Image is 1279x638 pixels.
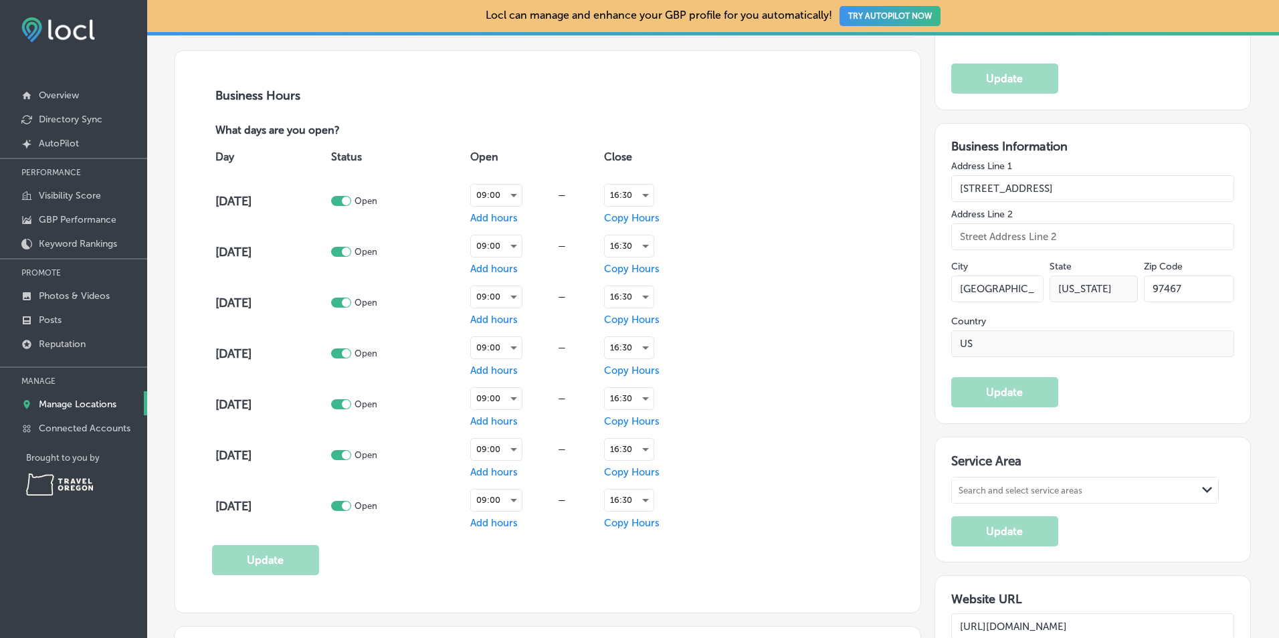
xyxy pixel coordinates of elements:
input: Country [951,330,1234,357]
div: — [522,292,601,302]
input: NY [1050,276,1139,302]
h4: [DATE] [215,296,328,310]
p: Reputation [39,338,86,350]
div: 09:00 [471,337,522,358]
div: — [522,444,601,454]
p: Open [355,348,377,358]
h4: [DATE] [215,245,328,259]
span: Add hours [470,364,518,377]
label: City [951,261,968,272]
p: Posts [39,314,62,326]
img: fda3e92497d09a02dc62c9cd864e3231.png [21,17,95,42]
th: Close [601,138,715,176]
span: Copy Hours [604,364,660,377]
div: 16:30 [605,490,654,511]
p: Open [355,399,377,409]
span: Copy Hours [604,212,660,224]
p: Open [355,501,377,511]
h4: [DATE] [215,448,328,463]
p: GBP Performance [39,214,116,225]
span: Add hours [470,517,518,529]
span: Add hours [470,466,518,478]
div: 16:30 [605,286,654,308]
button: Update [951,64,1058,94]
div: 09:00 [471,185,522,206]
label: Zip Code [1144,261,1183,272]
h4: [DATE] [215,397,328,412]
p: What days are you open? [212,124,435,138]
div: 09:00 [471,388,522,409]
span: Add hours [470,415,518,427]
button: TRY AUTOPILOT NOW [840,6,941,26]
label: Country [951,316,1234,327]
input: Zip Code [1144,276,1234,302]
img: Travel Oregon [26,473,93,496]
label: Address Line 2 [951,209,1234,220]
p: Keyword Rankings [39,238,117,249]
th: Status [328,138,467,176]
label: Address Line 1 [951,161,1234,172]
div: — [522,241,601,251]
p: Brought to you by [26,453,147,463]
span: Copy Hours [604,517,660,529]
p: Open [355,450,377,460]
div: 09:00 [471,439,522,460]
span: Copy Hours [604,314,660,326]
p: Connected Accounts [39,423,130,434]
span: Copy Hours [604,263,660,275]
p: Directory Sync [39,114,102,125]
div: 09:00 [471,490,522,511]
p: Manage Locations [39,399,116,410]
div: 09:00 [471,235,522,257]
span: Add hours [470,212,518,224]
p: Open [355,196,377,206]
button: Update [951,377,1058,407]
p: Visibility Score [39,190,101,201]
h3: Business Information [951,139,1234,154]
span: Add hours [470,263,518,275]
input: Street Address Line 1 [951,175,1234,202]
p: Photos & Videos [39,290,110,302]
div: — [522,190,601,200]
span: Copy Hours [604,466,660,478]
input: City [951,276,1044,302]
div: — [522,342,601,352]
input: Street Address Line 2 [951,223,1234,250]
div: 16:30 [605,235,654,257]
button: Update [951,516,1058,546]
div: — [522,393,601,403]
div: 16:30 [605,388,654,409]
h3: Business Hours [212,88,884,103]
div: Search and select service areas [959,485,1082,495]
div: 16:30 [605,185,654,206]
div: — [522,495,601,505]
h4: [DATE] [215,194,328,209]
th: Day [212,138,328,176]
h4: [DATE] [215,346,328,361]
h3: Website URL [951,592,1234,607]
span: Add hours [470,314,518,326]
h4: [DATE] [215,499,328,514]
label: State [1050,261,1072,272]
div: 16:30 [605,337,654,358]
th: Open [467,138,601,176]
div: 09:00 [471,286,522,308]
p: Open [355,247,377,257]
p: AutoPilot [39,138,79,149]
div: 16:30 [605,439,654,460]
span: Copy Hours [604,415,660,427]
h3: Service Area [951,453,1235,473]
button: Update [212,545,319,575]
p: Overview [39,90,79,101]
p: Open [355,298,377,308]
